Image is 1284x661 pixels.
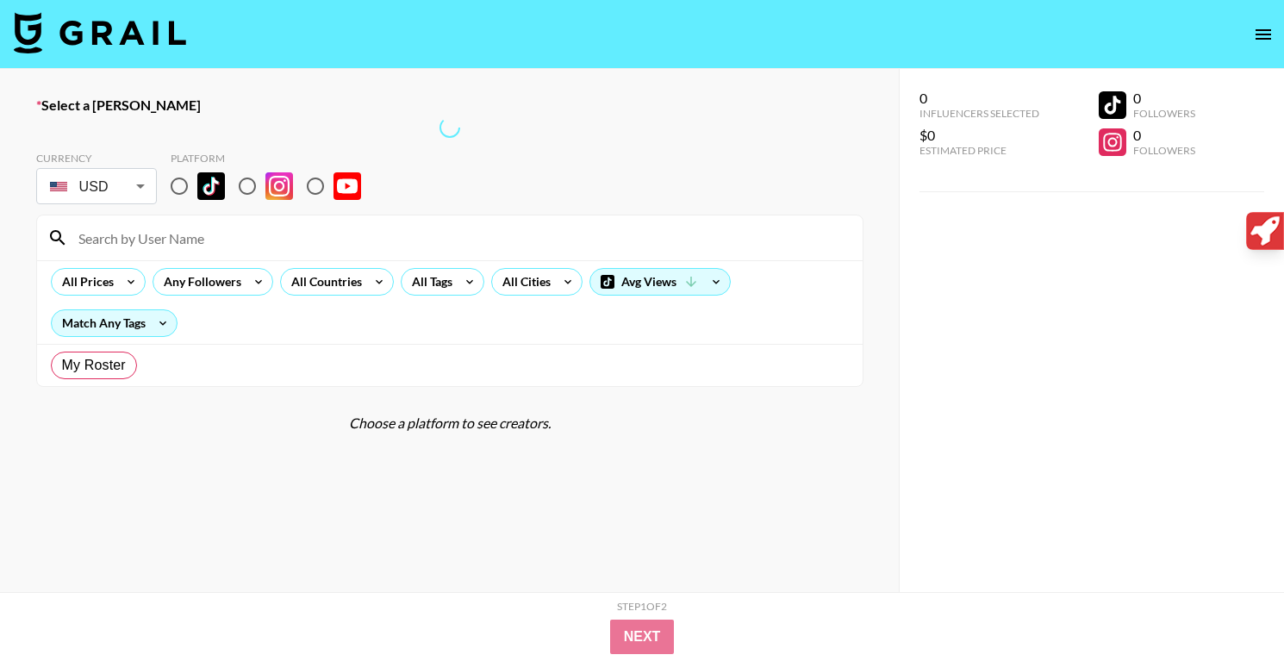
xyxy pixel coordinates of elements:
[36,152,157,165] div: Currency
[436,114,463,140] span: Refreshing talent, countries, tags, cities, bookers, clients, talent, talent...
[14,12,186,53] img: Grail Talent
[265,172,293,200] img: Instagram
[1246,17,1281,52] button: open drawer
[1133,90,1195,107] div: 0
[1133,127,1195,144] div: 0
[1133,107,1195,120] div: Followers
[197,172,225,200] img: TikTok
[402,269,456,295] div: All Tags
[610,620,675,654] button: Next
[52,310,177,336] div: Match Any Tags
[153,269,245,295] div: Any Followers
[492,269,554,295] div: All Cities
[617,600,667,613] div: Step 1 of 2
[1133,144,1195,157] div: Followers
[333,172,361,200] img: YouTube
[62,355,126,376] span: My Roster
[36,97,863,114] label: Select a [PERSON_NAME]
[68,224,852,252] input: Search by User Name
[590,269,730,295] div: Avg Views
[919,90,1039,107] div: 0
[36,415,863,432] div: Choose a platform to see creators.
[171,152,375,165] div: Platform
[40,171,153,202] div: USD
[281,269,365,295] div: All Countries
[919,127,1039,144] div: $0
[919,107,1039,120] div: Influencers Selected
[919,144,1039,157] div: Estimated Price
[52,269,117,295] div: All Prices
